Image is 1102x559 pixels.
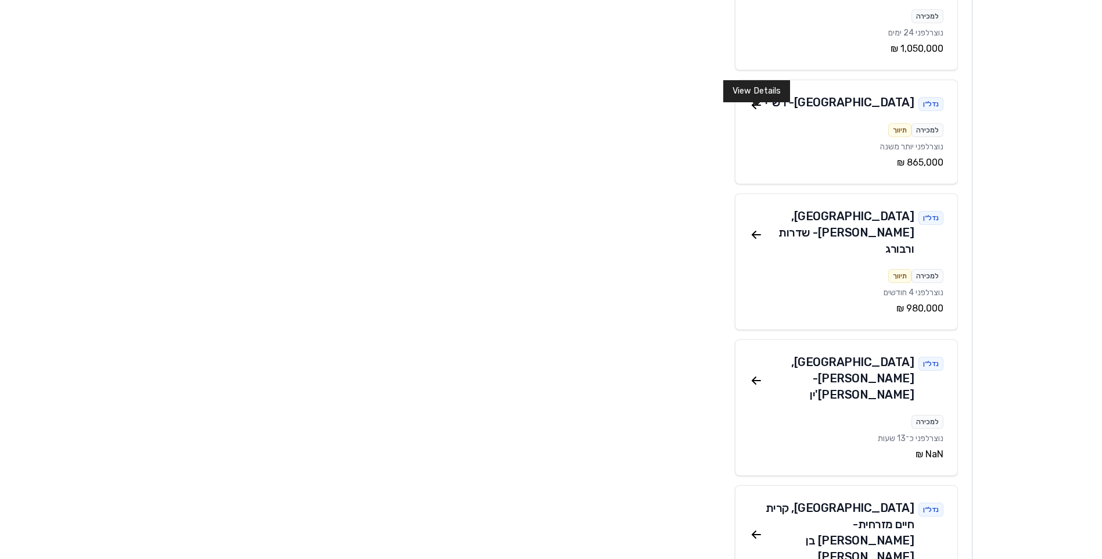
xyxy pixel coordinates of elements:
[749,42,943,56] div: ‏1,050,000 ‏₪
[884,288,943,298] span: נוצר לפני 4 חודשים
[911,9,943,23] div: למכירה
[888,269,911,283] div: תיווך
[918,211,943,225] div: נדל״ן
[888,123,911,137] div: תיווך
[888,28,943,38] span: נוצר לפני 24 ימים
[918,503,943,517] div: נדל״ן
[918,97,943,111] div: נדל״ן
[911,123,943,137] div: למכירה
[765,94,914,111] div: [GEOGRAPHIC_DATA] - רש"י
[880,142,943,152] span: נוצר לפני יותר משנה
[878,433,943,443] span: נוצר לפני כ־13 שעות
[911,269,943,283] div: למכירה
[749,447,943,461] div: ‏NaN ‏₪
[918,357,943,371] div: נדל״ן
[911,415,943,429] div: למכירה
[749,302,943,316] div: ‏980,000 ‏₪
[763,208,914,257] div: [GEOGRAPHIC_DATA] , [PERSON_NAME] - שדרות ורבורג
[763,354,914,403] div: [GEOGRAPHIC_DATA] , [PERSON_NAME] - [PERSON_NAME]'ין
[749,156,943,170] div: ‏865,000 ‏₪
